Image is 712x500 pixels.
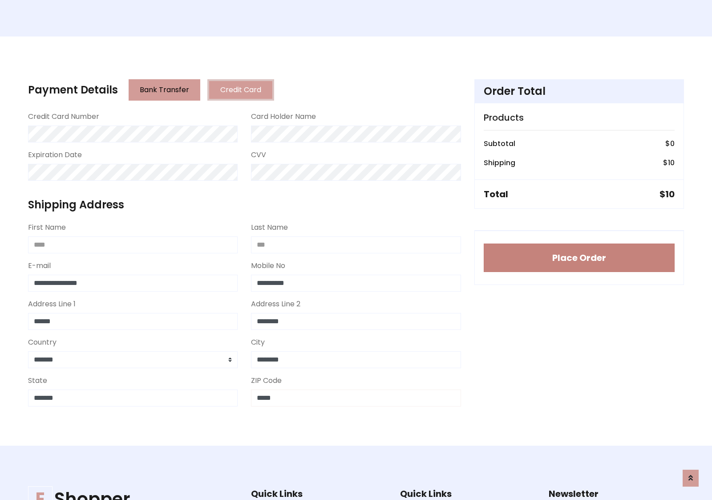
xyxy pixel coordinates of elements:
label: Address Line 1 [28,299,76,309]
h6: Shipping [484,159,515,167]
label: ZIP Code [251,375,282,386]
label: Expiration Date [28,150,82,160]
h6: $ [663,159,675,167]
span: 10 [665,188,675,200]
label: E-mail [28,260,51,271]
button: Bank Transfer [129,79,200,101]
label: City [251,337,265,348]
h5: Newsletter [549,488,684,499]
button: Credit Card [207,79,274,101]
h5: Quick Links [251,488,386,499]
button: Place Order [484,244,675,272]
h6: $ [665,139,675,148]
span: 10 [668,158,675,168]
label: Card Holder Name [251,111,316,122]
h5: Products [484,112,675,123]
h5: Quick Links [400,488,535,499]
h4: Shipping Address [28,199,461,211]
h4: Order Total [484,85,675,98]
label: Mobile No [251,260,285,271]
label: Credit Card Number [28,111,99,122]
label: First Name [28,222,66,233]
label: CVV [251,150,266,160]
label: Address Line 2 [251,299,300,309]
h5: Total [484,189,508,199]
h4: Payment Details [28,84,118,97]
label: State [28,375,47,386]
h5: $ [659,189,675,199]
span: 0 [670,138,675,149]
label: Last Name [251,222,288,233]
label: Country [28,337,57,348]
h6: Subtotal [484,139,515,148]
